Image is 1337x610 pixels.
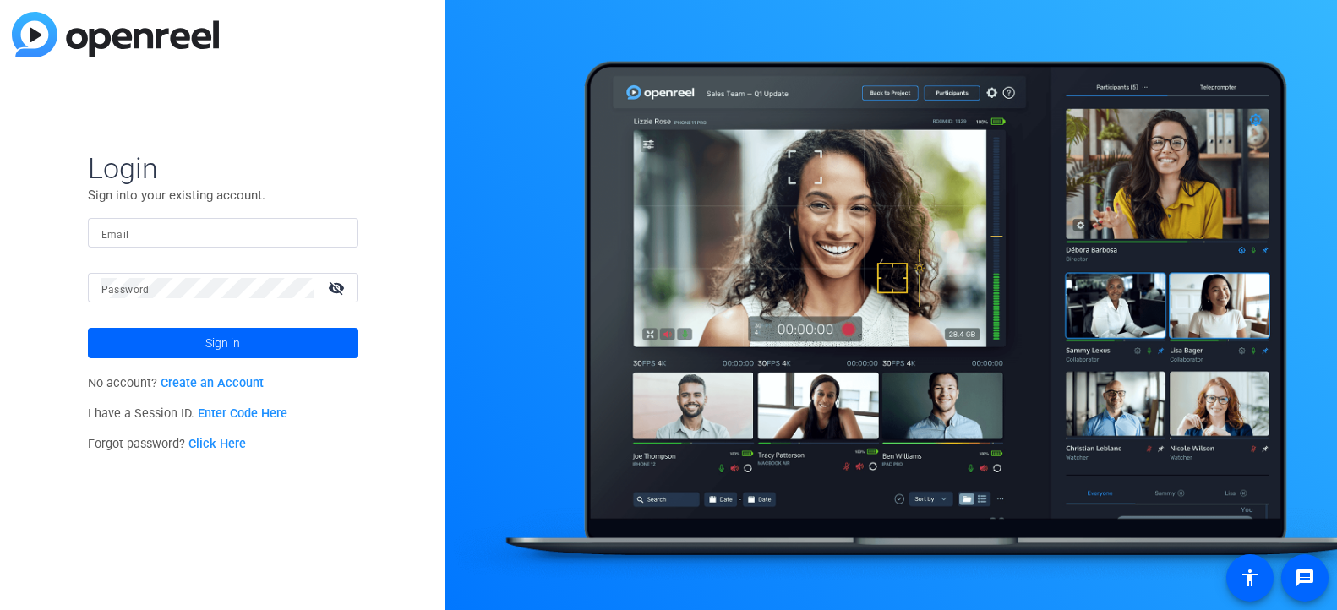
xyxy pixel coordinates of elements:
mat-icon: accessibility [1240,568,1260,588]
span: Login [88,150,358,186]
span: No account? [88,376,265,390]
mat-label: Password [101,284,150,296]
button: Sign in [88,328,358,358]
input: Enter Email Address [101,223,345,243]
span: Forgot password? [88,437,247,451]
mat-icon: visibility_off [318,275,358,300]
mat-label: Email [101,229,129,241]
a: Create an Account [161,376,264,390]
a: Click Here [188,437,246,451]
span: I have a Session ID. [88,406,288,421]
mat-icon: message [1295,568,1315,588]
img: blue-gradient.svg [12,12,219,57]
span: Sign in [205,322,240,364]
p: Sign into your existing account. [88,186,358,204]
a: Enter Code Here [198,406,287,421]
